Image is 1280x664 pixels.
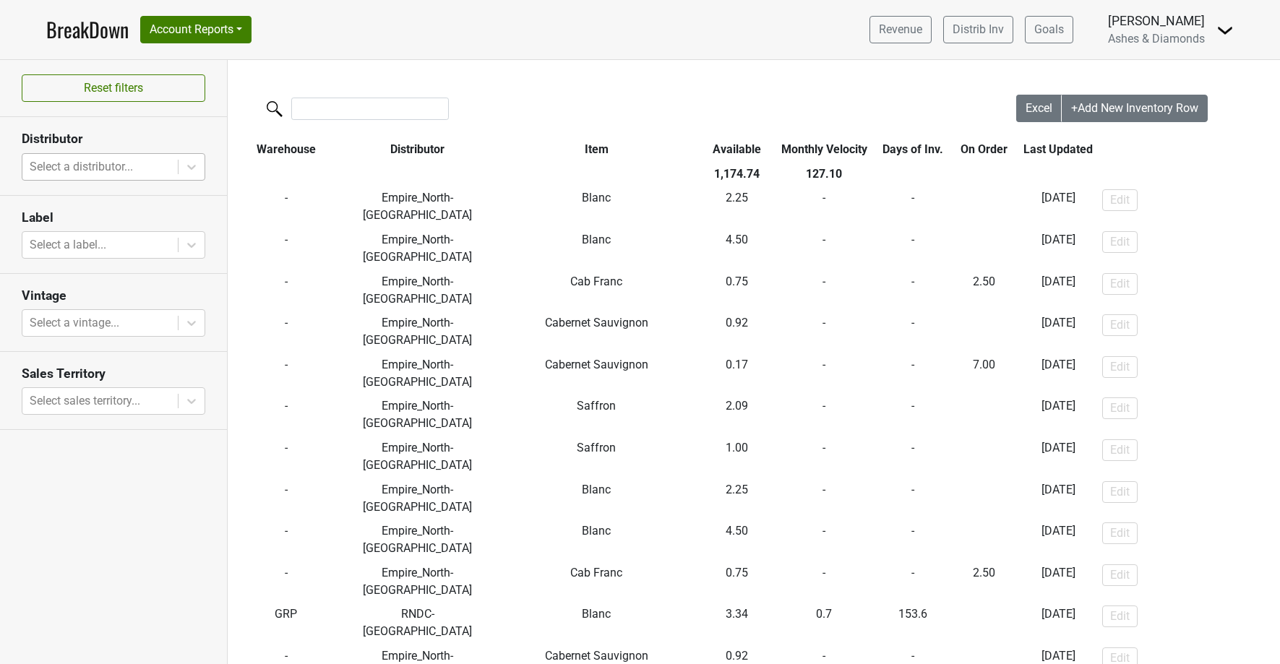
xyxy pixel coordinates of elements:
[702,270,771,311] td: 0.75
[228,228,345,270] td: -
[702,561,771,603] td: 0.75
[577,399,616,413] span: Saffron
[582,191,611,204] span: Blanc
[22,366,205,381] h3: Sales Territory
[949,311,1018,353] td: -
[228,311,345,353] td: -
[345,270,491,311] td: Empire_North-[GEOGRAPHIC_DATA]
[582,524,611,538] span: Blanc
[771,162,877,186] th: 127.10
[702,186,771,228] td: 2.25
[22,288,205,303] h3: Vintage
[1071,101,1198,115] span: +Add New Inventory Row
[1062,95,1208,122] button: +Add New Inventory Row
[545,649,648,663] span: Cabernet Sauvignon
[702,162,771,186] th: 1,174.74
[1102,564,1138,586] button: Edit
[877,353,949,394] td: -
[545,316,648,329] span: Cabernet Sauvignon
[877,228,949,270] td: -
[1018,519,1099,561] td: [DATE]
[22,210,205,225] h3: Label
[949,186,1018,228] td: -
[228,603,345,644] td: GRP
[877,311,949,353] td: -
[582,483,611,496] span: Blanc
[702,394,771,436] td: 2.09
[228,270,345,311] td: -
[702,603,771,644] td: 3.34
[949,436,1018,478] td: -
[228,561,345,603] td: -
[545,358,648,371] span: Cabernet Sauvignon
[1102,481,1138,503] button: Edit
[140,16,252,43] button: Account Reports
[949,270,1018,311] td: 45954
[702,137,771,162] th: Available: activate to sort column ascending
[1102,522,1138,544] button: Edit
[1018,270,1099,311] td: [DATE]
[771,394,877,436] td: -
[582,233,611,246] span: Blanc
[1108,32,1205,46] span: Ashes & Diamonds
[1018,478,1099,519] td: [DATE]
[949,228,1018,270] td: -
[877,394,949,436] td: -
[771,186,877,228] td: -
[771,603,877,644] td: 0.7
[949,478,1018,519] td: -
[345,436,491,478] td: Empire_North-[GEOGRAPHIC_DATA]
[877,186,949,228] td: -
[228,186,345,228] td: -
[702,353,771,394] td: 0.17
[228,353,345,394] td: -
[869,16,932,43] a: Revenue
[345,228,491,270] td: Empire_North-[GEOGRAPHIC_DATA]
[949,561,1018,603] td: 45954
[1216,22,1234,39] img: Dropdown Menu
[877,137,949,162] th: Days of Inv.: activate to sort column ascending
[1025,16,1073,43] a: Goals
[877,478,949,519] td: -
[1102,356,1138,378] button: Edit
[1102,397,1138,419] button: Edit
[46,14,129,45] a: BreakDown
[345,311,491,353] td: Empire_North-[GEOGRAPHIC_DATA]
[1016,95,1062,122] button: Excel
[345,394,491,436] td: Empire_North-[GEOGRAPHIC_DATA]
[702,519,771,561] td: 4.50
[771,519,877,561] td: -
[949,353,1018,394] td: 45954
[1018,603,1099,644] td: [DATE]
[771,137,877,162] th: Monthly Velocity: activate to sort column ascending
[345,353,491,394] td: Empire_North-[GEOGRAPHIC_DATA]
[1018,228,1099,270] td: [DATE]
[949,603,1018,644] td: -
[771,311,877,353] td: -
[877,270,949,311] td: -
[771,561,877,603] td: -
[702,228,771,270] td: 4.50
[577,441,616,454] span: Saffron
[345,478,491,519] td: Empire_North-[GEOGRAPHIC_DATA]
[771,353,877,394] td: -
[228,519,345,561] td: -
[771,478,877,519] td: -
[228,436,345,478] td: -
[228,137,345,162] th: Warehouse: activate to sort column ascending
[1018,561,1099,603] td: [DATE]
[345,186,491,228] td: Empire_North-[GEOGRAPHIC_DATA]
[771,436,877,478] td: -
[345,603,491,644] td: RNDC-[GEOGRAPHIC_DATA]
[702,311,771,353] td: 0.92
[345,561,491,603] td: Empire_North-[GEOGRAPHIC_DATA]
[1018,353,1099,394] td: [DATE]
[877,561,949,603] td: -
[943,16,1013,43] a: Distrib Inv
[877,603,949,644] td: 153.6
[771,270,877,311] td: -
[771,228,877,270] td: -
[1018,394,1099,436] td: [DATE]
[702,478,771,519] td: 2.25
[877,519,949,561] td: -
